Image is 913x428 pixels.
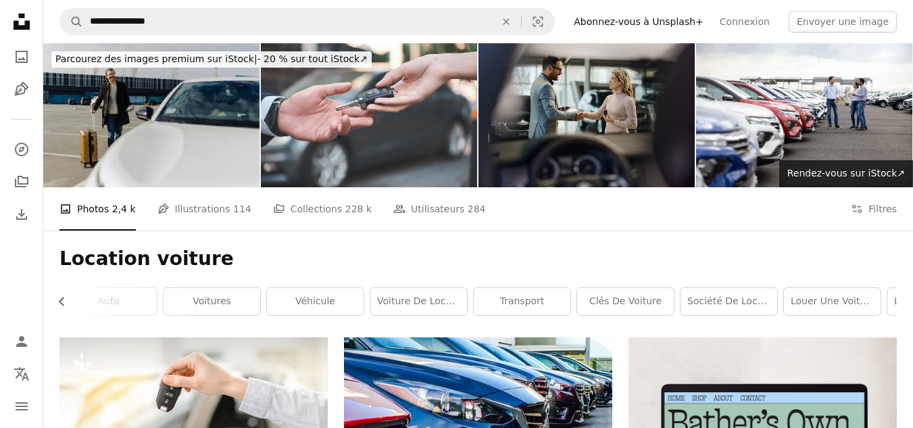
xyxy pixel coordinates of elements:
[491,9,521,34] button: Effacer
[60,288,157,315] a: auto
[696,43,912,187] img: Un vendeur montre des voitures à un couple chez le concessionnaire
[8,76,35,103] a: Illustrations
[787,168,905,179] span: Rendez-vous sur iStock ↗
[474,288,570,315] a: transport
[577,288,674,315] a: clés de voiture
[8,201,35,228] a: Historique de téléchargement
[157,187,251,231] a: Illustrations 114
[8,43,35,70] a: Photos
[59,8,555,35] form: Rechercher des visuels sur tout le site
[261,43,477,187] img: Concessionnaire de voitures. Jeune homme reçoit la clé de voiture de vendeuse.
[345,201,372,216] span: 228 k
[273,187,372,231] a: Collections 228 k
[8,328,35,355] a: Connexion / S’inscrire
[59,288,74,315] button: faire défiler la liste vers la gauche
[8,360,35,387] button: Langue
[789,11,897,32] button: Envoyer une image
[478,43,695,187] img: Félicitations pour l'achat d'une nouvelle voiture!
[851,187,897,231] button: Filtres
[59,247,897,271] h1: Location voiture
[712,11,778,32] a: Connexion
[522,9,554,34] button: Recherche de visuels
[164,288,260,315] a: voitures
[267,288,364,315] a: véhicule
[370,288,467,315] a: Voiture de location
[784,288,881,315] a: Louer une voiture
[566,11,712,32] a: Abonnez-vous à Unsplash+
[681,288,777,315] a: société de location de voitures
[468,201,486,216] span: 284
[43,43,380,76] a: Parcourez des images premium sur iStock|- 20 % sur tout iStock↗
[393,187,486,231] a: Utilisateurs 284
[8,168,35,195] a: Collections
[779,160,913,187] a: Rendez-vous sur iStock↗
[43,43,260,187] img: Homme d’affaires à l’aéroport
[233,201,251,216] span: 114
[55,53,257,64] span: Parcourez des images premium sur iStock |
[55,53,368,64] span: - 20 % sur tout iStock ↗
[8,136,35,163] a: Explorer
[60,9,83,34] button: Rechercher sur Unsplash
[8,393,35,420] button: Menu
